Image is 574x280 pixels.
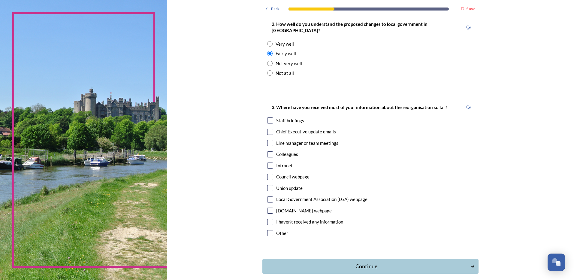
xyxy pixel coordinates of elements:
[272,21,428,33] strong: 2. How well do you understand the proposed changes to local government in [GEOGRAPHIC_DATA]?
[276,41,294,47] div: Very well
[276,60,302,67] div: Not very well
[276,162,293,169] div: Intranet
[276,128,336,135] div: Chief Executive update emails
[276,207,332,214] div: [DOMAIN_NAME] webpage
[548,254,565,271] button: Open Chat
[276,117,304,124] div: Staff briefings
[276,218,343,225] div: I haven't received any information
[276,196,367,203] div: Local Government Association (LGA) webpage
[276,185,303,192] div: Union update
[262,259,479,274] button: Continue
[466,6,476,11] strong: Save
[276,70,294,77] div: Not at all
[276,50,296,57] div: Fairly well
[271,6,279,12] span: Back
[266,262,467,270] div: Continue
[276,140,338,147] div: Line manager or team meetings
[276,230,288,237] div: Other
[272,105,447,110] strong: 3. Where have you received most of your information about the reorganisation so far?
[276,173,310,180] div: Council webpage
[276,151,298,158] div: Colleagues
